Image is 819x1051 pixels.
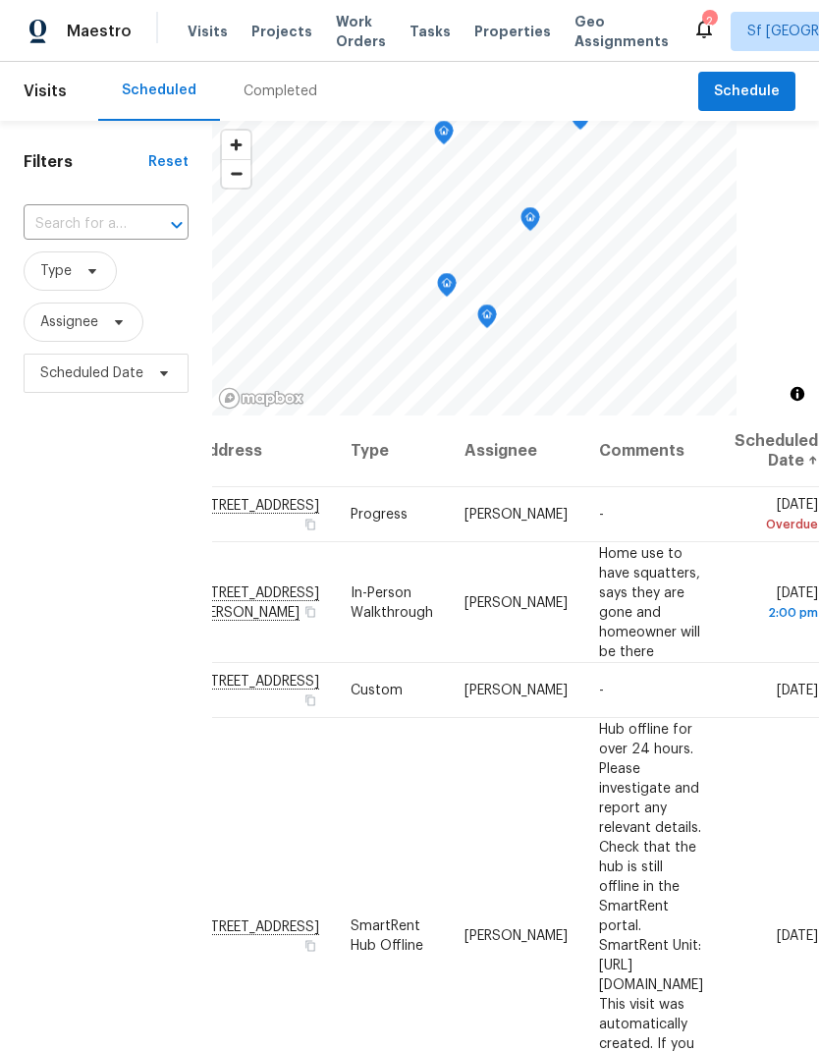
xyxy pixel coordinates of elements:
span: Home use to have squatters, says they are gone and homeowner will be there [599,546,700,658]
span: Visits [24,70,67,113]
th: Assignee [449,415,583,487]
span: Maestro [67,22,132,41]
h1: Filters [24,152,148,172]
span: Tasks [409,25,451,38]
th: Scheduled Date ↑ [719,415,819,487]
span: Progress [351,508,408,522]
button: Copy Address [301,602,319,620]
button: Zoom in [222,131,250,159]
span: Geo Assignments [574,12,669,51]
div: Overdue [735,515,818,534]
div: Scheduled [122,81,196,100]
div: Map marker [477,304,497,335]
span: Properties [474,22,551,41]
span: Toggle attribution [792,383,803,405]
button: Copy Address [301,691,319,709]
span: Projects [251,22,312,41]
span: [DATE] [777,928,818,942]
span: Zoom out [222,160,250,188]
span: Custom [351,684,403,697]
span: Assignee [40,312,98,332]
div: Completed [244,82,317,101]
span: Schedule [714,80,780,104]
th: Address [195,415,335,487]
span: Type [40,261,72,281]
span: [PERSON_NAME] [464,684,568,697]
button: Zoom out [222,159,250,188]
span: [PERSON_NAME] [464,595,568,609]
button: Schedule [698,72,795,112]
button: Toggle attribution [786,382,809,406]
span: Scheduled Date [40,363,143,383]
button: Open [163,211,191,239]
div: Map marker [520,207,540,238]
button: Copy Address [301,516,319,533]
span: [DATE] [735,585,818,622]
div: Map marker [434,121,454,151]
span: Work Orders [336,12,386,51]
span: - [599,684,604,697]
div: Map marker [571,106,590,137]
th: Comments [583,415,719,487]
button: Copy Address [301,936,319,954]
div: Map marker [437,273,457,304]
span: [PERSON_NAME] [464,928,568,942]
a: Mapbox homepage [218,387,304,410]
span: SmartRent Hub Offline [351,918,423,952]
div: 2 [702,12,716,31]
span: [PERSON_NAME] [464,508,568,522]
span: Visits [188,22,228,41]
input: Search for an address... [24,209,134,240]
span: - [599,508,604,522]
div: Reset [148,152,189,172]
span: In-Person Walkthrough [351,585,433,619]
span: [DATE] [735,498,818,534]
div: 2:00 pm [735,602,818,622]
th: Type [335,415,449,487]
span: [DATE] [777,684,818,697]
canvas: Map [212,121,737,415]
